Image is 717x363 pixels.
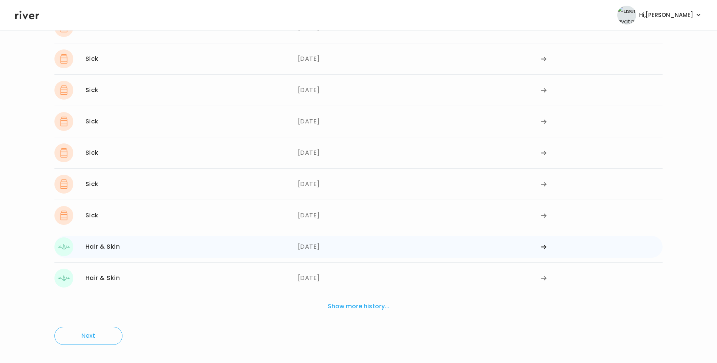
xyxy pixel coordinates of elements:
[85,54,99,64] div: Sick
[85,85,99,95] div: Sick
[617,6,702,25] button: user avatarHi,[PERSON_NAME]
[298,81,541,100] div: [DATE]
[85,273,120,283] div: Hair & Skin
[298,206,541,225] div: [DATE]
[298,237,541,256] div: [DATE]
[298,49,541,68] div: [DATE]
[298,269,541,288] div: [DATE]
[85,179,99,189] div: Sick
[298,112,541,131] div: [DATE]
[639,10,693,20] span: Hi, [PERSON_NAME]
[617,6,636,25] img: user avatar
[85,210,99,221] div: Sick
[54,327,122,345] button: Next
[298,175,541,194] div: [DATE]
[85,116,99,127] div: Sick
[298,143,541,162] div: [DATE]
[85,148,99,158] div: Sick
[325,298,392,315] button: Show more history...
[85,241,120,252] div: Hair & Skin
